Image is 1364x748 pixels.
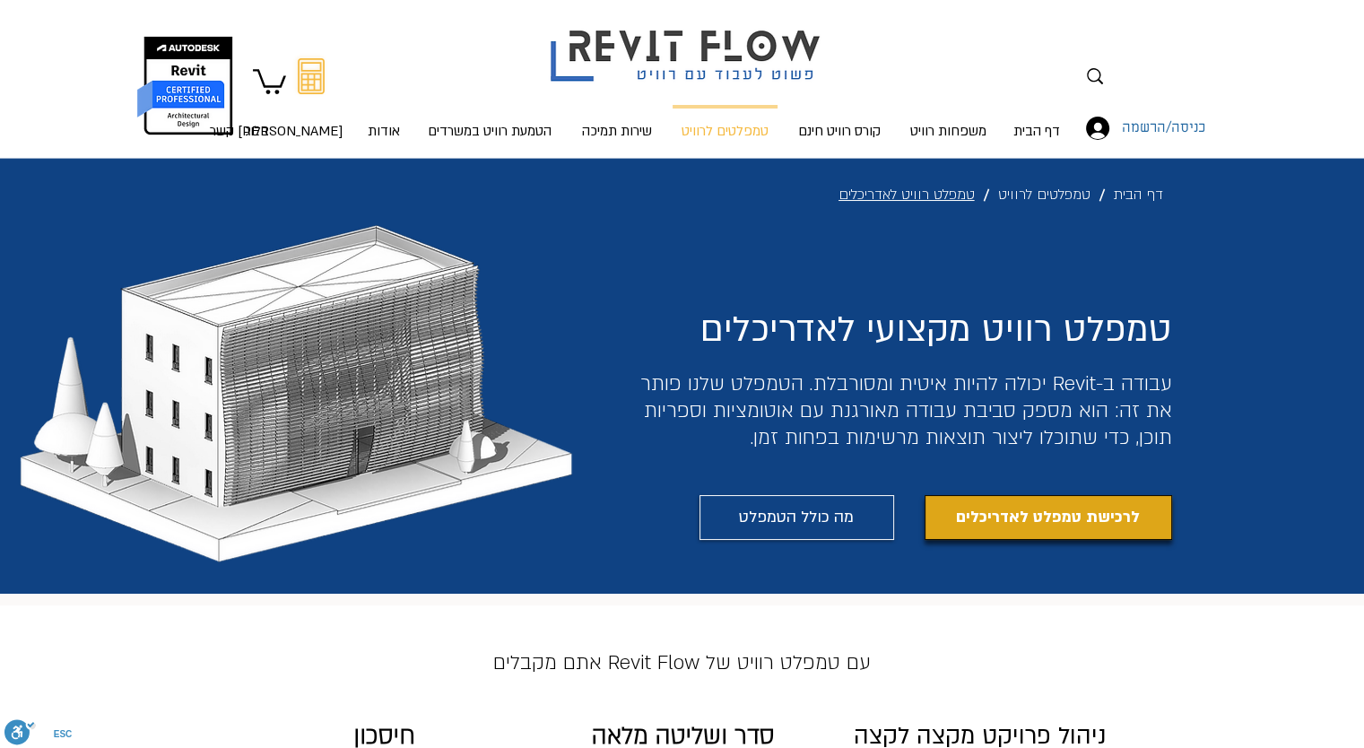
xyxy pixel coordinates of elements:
[238,106,276,156] p: בלוג
[791,106,888,156] p: קורס רוויט חינם
[838,183,975,207] span: טמפלט רוויט לאדריכלים
[989,178,1099,212] a: טמפלטים לרוויט
[1006,106,1067,156] p: דף הבית
[830,178,984,212] a: טמפלט רוויט לאדריכלים
[233,105,282,141] a: בלוג
[222,105,1073,141] nav: אתר
[667,105,783,141] a: טמפלטים לרוויט
[1116,117,1212,140] span: כניסה/הרשמה
[956,505,1140,530] span: לרכישת טמפלט לאדריכלים
[361,106,407,156] p: אודות
[897,105,1001,141] a: משפחות רוויט
[135,36,235,135] img: autodesk certified professional in revit for architectural design יונתן אלדד
[998,183,1090,207] span: טמפלטים לרוויט
[282,105,355,141] a: [PERSON_NAME] קשר
[1001,105,1073,141] a: דף הבית
[1073,111,1154,145] button: כניסה/הרשמה
[984,187,989,204] span: /
[533,3,843,86] img: Revit flow logo פשוט לעבוד עם רוויט
[739,503,854,532] span: מה כולל הטמפלט
[699,495,894,540] a: מה כולל הטמפלט
[493,649,871,676] span: עם טמפלט רוויט של Revit Flow אתם מקבלים​​​
[568,105,667,141] a: שירות תמיכה
[1105,178,1172,212] a: דף הבית
[640,370,1172,451] span: ​עבודה ב-Revit יכולה להיות איטית ומסורבלת. הטמפלט שלנו פותר את זה: הוא מספק סביבת עבודה מאורגנת ע...
[674,109,776,156] p: טמפלטים לרוויט
[925,495,1172,540] a: לרכישת טמפלט לאדריכלים
[203,106,350,156] p: [PERSON_NAME] קשר
[689,177,1172,213] nav: נתיב הניווט (breadcrumbs)
[783,105,897,141] a: קורס רוויט חינם
[421,106,559,156] p: הטמעת רוויט במשרדים
[355,105,413,141] a: אודות
[6,213,587,570] img: בניין משרדים טמפלט רוויט
[575,106,659,156] p: שירות תמיכה
[1099,187,1105,204] span: /
[413,105,568,141] a: הטמעת רוויט במשרדים
[699,306,1172,353] span: טמפלט רוויט מקצועי לאדריכלים
[1114,183,1163,207] span: דף הבית
[903,106,994,156] p: משפחות רוויט
[298,58,325,94] svg: מחשבון מעבר מאוטוקאד לרוויט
